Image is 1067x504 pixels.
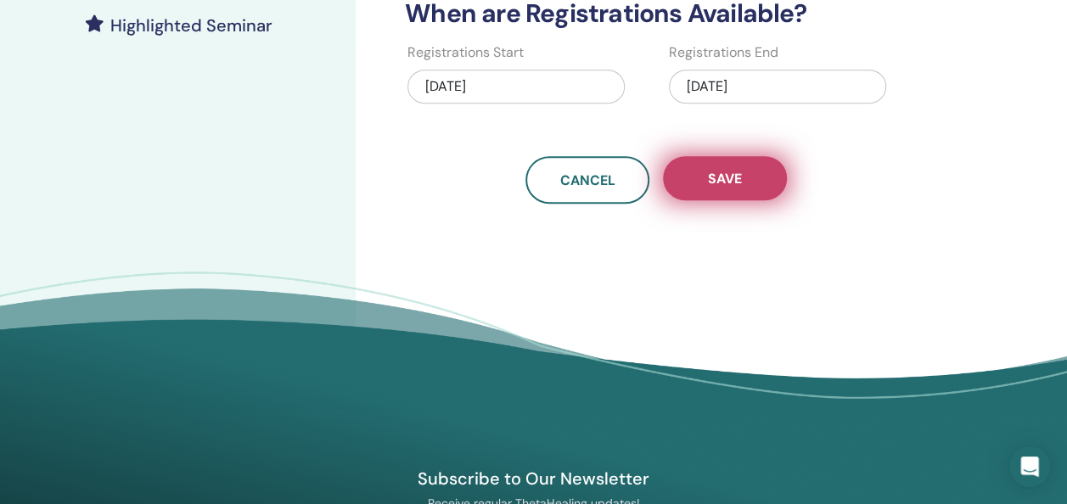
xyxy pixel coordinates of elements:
div: Open Intercom Messenger [1009,446,1050,487]
a: Cancel [525,156,649,204]
div: [DATE] [669,70,886,104]
span: Save [708,170,742,188]
div: [DATE] [407,70,625,104]
button: Save [663,156,787,200]
h4: Subscribe to Our Newsletter [338,468,730,490]
span: Cancel [560,171,615,189]
label: Registrations End [669,42,778,63]
h4: Highlighted Seminar [110,15,272,36]
label: Registrations Start [407,42,524,63]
